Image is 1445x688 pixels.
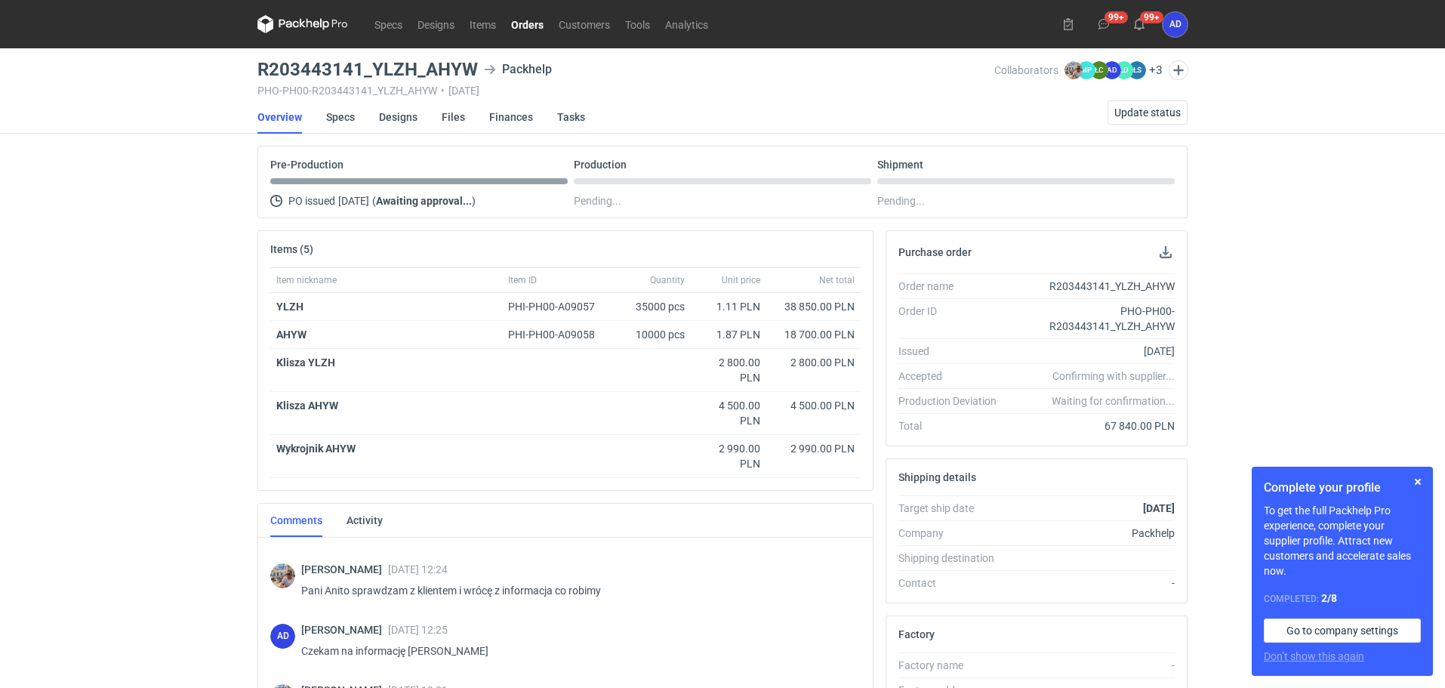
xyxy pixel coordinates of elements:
[347,504,383,537] a: Activity
[508,274,537,286] span: Item ID
[1052,370,1175,382] em: Confirming with supplier...
[697,299,760,314] div: 1.11 PLN
[301,624,388,636] span: [PERSON_NAME]
[697,398,760,428] div: 4 500.00 PLN
[898,658,1009,673] div: Factory name
[551,15,618,33] a: Customers
[1409,473,1427,491] button: Skip for now
[257,15,348,33] svg: Packhelp Pro
[1009,279,1175,294] div: R203443141_YLZH_AHYW
[1009,658,1175,673] div: -
[697,441,760,471] div: 2 990.00 PLN
[1009,575,1175,591] div: -
[898,304,1009,334] div: Order ID
[276,301,303,313] strong: YLZH
[1009,418,1175,433] div: 67 840.00 PLN
[574,159,627,171] p: Production
[301,563,388,575] span: [PERSON_NAME]
[489,100,533,134] a: Finances
[1264,591,1421,606] div: Completed:
[276,443,356,455] strong: Wykrojnik AHYW
[557,100,585,134] a: Tasks
[270,192,568,210] div: PO issued
[276,356,335,369] strong: Klisza YLZH
[326,100,355,134] a: Specs
[898,471,976,483] h2: Shipping details
[1115,61,1133,79] figcaption: ŁD
[772,441,855,456] div: 2 990.00 PLN
[898,344,1009,359] div: Issued
[270,624,295,649] div: Anita Dolczewska
[898,501,1009,516] div: Target ship date
[508,327,609,342] div: PHI-PH00-A09058
[1127,12,1151,36] button: 99+
[618,15,658,33] a: Tools
[1264,503,1421,578] p: To get the full Packhelp Pro experience, complete your supplier profile. Attract new customers an...
[1090,61,1108,79] figcaption: ŁC
[1163,12,1188,37] div: Anita Dolczewska
[270,504,322,537] a: Comments
[819,274,855,286] span: Net total
[1009,526,1175,541] div: Packhelp
[276,274,337,286] span: Item nickname
[1108,100,1188,125] button: Update status
[257,85,994,97] div: PHO-PH00-R203443141_YLZH_AHYW [DATE]
[257,60,478,79] h3: R203443141_YLZH_AHYW
[1052,393,1175,409] em: Waiting for confirmation...
[650,274,685,286] span: Quantity
[1009,344,1175,359] div: [DATE]
[257,100,302,134] a: Overview
[462,15,504,33] a: Items
[898,575,1009,591] div: Contact
[697,355,760,385] div: 2 800.00 PLN
[1064,61,1083,79] img: Michał Palasek
[1077,61,1095,79] figcaption: MP
[898,393,1009,409] div: Production Deviation
[338,192,369,210] span: [DATE]
[898,246,972,258] h2: Purchase order
[270,243,313,255] h2: Items (5)
[1157,243,1175,261] button: Download PO
[484,60,552,79] div: Packhelp
[372,195,376,207] span: (
[772,327,855,342] div: 18 700.00 PLN
[276,329,307,341] strong: AHYW
[898,551,1009,566] div: Shipping destination
[1264,649,1364,664] button: Don’t show this again
[615,293,691,321] div: 35000 pcs
[1264,619,1421,643] a: Go to company settings
[898,628,935,640] h2: Factory
[270,624,295,649] figcaption: AD
[270,159,344,171] p: Pre-Production
[270,563,295,588] img: Michał Palasek
[994,64,1058,76] span: Collaborators
[1149,63,1163,77] button: +3
[697,327,760,342] div: 1.87 PLN
[301,642,849,660] p: Czekam na informację [PERSON_NAME]
[388,624,448,636] span: [DATE] 12:25
[379,100,417,134] a: Designs
[898,369,1009,384] div: Accepted
[722,274,760,286] span: Unit price
[376,195,472,207] strong: Awaiting approval...
[1009,304,1175,334] div: PHO-PH00-R203443141_YLZH_AHYW
[574,192,621,210] span: Pending...
[772,355,855,370] div: 2 800.00 PLN
[1114,107,1181,118] span: Update status
[504,15,551,33] a: Orders
[615,321,691,349] div: 10000 pcs
[1163,12,1188,37] figcaption: AD
[1103,61,1121,79] figcaption: AD
[441,85,445,97] span: •
[1264,479,1421,497] h1: Complete your profile
[1128,61,1146,79] figcaption: ŁS
[472,195,476,207] span: )
[410,15,462,33] a: Designs
[388,563,448,575] span: [DATE] 12:24
[442,100,465,134] a: Files
[508,299,609,314] div: PHI-PH00-A09057
[1169,60,1188,80] button: Edit collaborators
[367,15,410,33] a: Specs
[877,159,923,171] p: Shipment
